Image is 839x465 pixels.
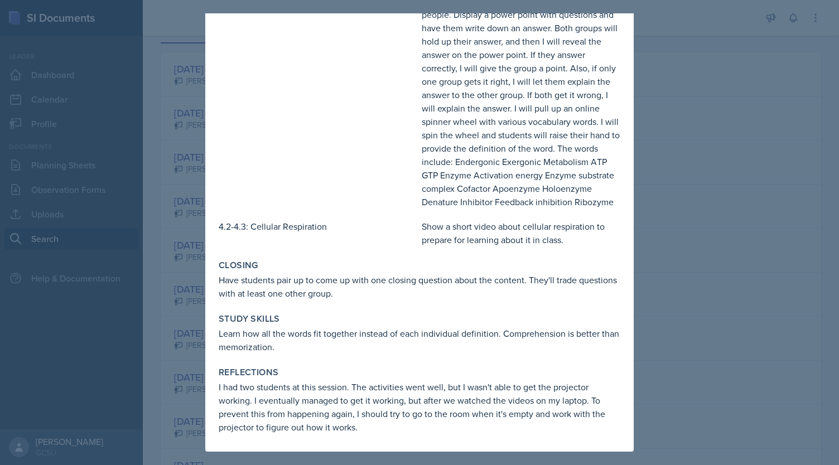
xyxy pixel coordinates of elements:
[219,220,417,246] div: 4.2-4.3: Cellular Respiration
[219,313,280,324] label: Study Skills
[219,380,620,434] div: I had two students at this session. The activities went well, but I wasn't able to get the projec...
[219,260,258,271] label: Closing
[219,327,620,353] div: Learn how all the words fit together instead of each individual definition. Comprehension is bett...
[219,273,620,300] div: Have students pair up to come up with one closing question about the content. They'll trade quest...
[219,367,278,378] label: Reflections
[422,220,620,246] div: Show a short video about cellular respiration to prepare for learning about it in class.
